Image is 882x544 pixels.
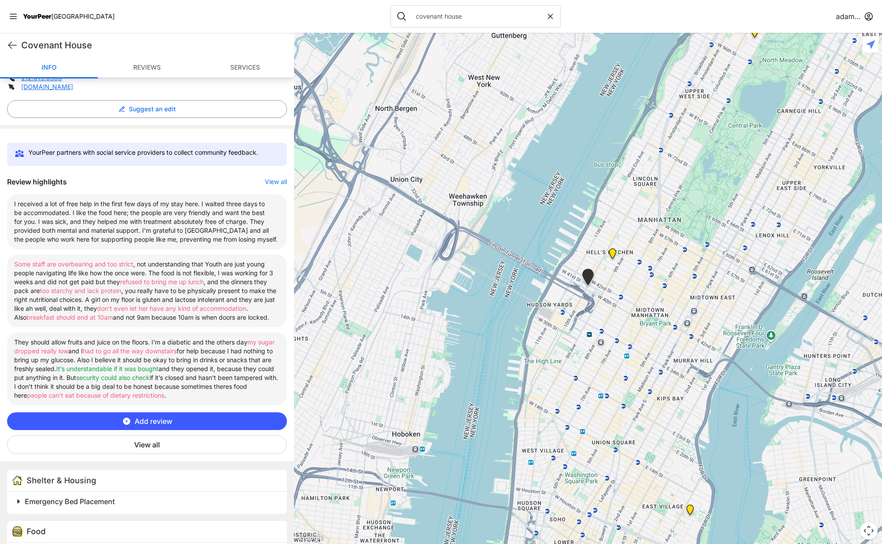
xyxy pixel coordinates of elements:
[685,505,696,519] div: Cylar House Community Health Ctr.
[28,148,258,157] p: YourPeer partners with social service providers to collect community feedback.
[14,260,133,268] font: Some staff are overbearing and too strict
[7,435,287,454] button: View all
[27,527,46,536] span: Food
[7,100,287,118] button: Suggest an edit
[98,58,196,78] a: Reviews
[607,248,618,262] div: Manhattan
[164,391,166,399] font: .
[40,287,121,294] font: too starchy and lack protein
[14,200,278,243] font: I received a lot of free help in the first few days of my stay here. I waited three days to be ac...
[296,532,325,544] img: Google
[749,27,760,41] div: Harlem
[14,374,278,399] font: if it’s closed and hasn’t been tampered with. I don’t think it should be a big deal to be honest ...
[51,12,115,20] span: [GEOGRAPHIC_DATA]
[14,287,276,312] font: , you really have to be physically present to make the right nutritional choices. A girl on my fl...
[27,313,113,321] font: breakfast should end at 10am
[7,412,287,430] button: Add review
[56,365,159,372] font: It’s understandable if it was bought
[83,347,177,355] font: had to go all the way downstairs
[410,12,546,21] input: Search
[860,522,878,540] button: Map camera controls
[21,39,287,51] h1: Covenant House
[14,347,273,372] font: for help because I had nothing to bring up my glucose. Also I believe it should be okay to bring ...
[27,476,96,485] span: Shelter & Housing
[14,338,248,346] font: They should allow fruits and juice on the floors. I’m a diabetic and the others day
[135,416,172,427] span: Add review
[836,11,873,22] button: adamabard
[129,105,176,113] span: Suggest an edit
[23,12,51,20] span: YourPeer
[580,269,596,289] div: New York
[120,278,204,286] font: refused to bring me up lunch
[97,305,246,312] font: don’t even let her have any kind of accommodation
[25,497,115,506] span: Emergency Bed Placement
[296,532,325,544] a: Open this area in Google Maps (opens a new window)
[68,347,83,355] font: and I
[836,12,874,21] font: adamabard
[134,440,160,449] font: View all
[14,260,273,286] font: , not understanding that Youth are just young people navigating life like how the once were. The ...
[21,83,73,90] a: [DOMAIN_NAME]
[27,391,164,399] font: people can’t eat because of dietary restrictions
[196,58,294,78] a: Services
[7,176,67,187] h3: Review highlights
[23,14,115,19] a: YourPeer[GEOGRAPHIC_DATA]
[113,313,269,321] font: and not 9am because 10am is when doors are locked.
[76,374,150,381] font: security could also check
[265,177,287,186] button: View all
